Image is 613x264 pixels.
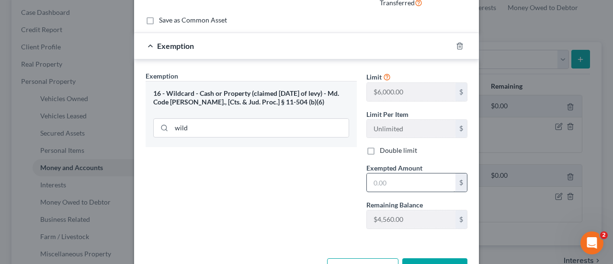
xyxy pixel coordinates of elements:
[580,231,603,254] iframe: Intercom live chat
[380,146,417,155] label: Double limit
[455,83,467,101] div: $
[366,164,422,172] span: Exempted Amount
[455,210,467,229] div: $
[146,72,178,80] span: Exemption
[455,120,467,138] div: $
[455,173,467,192] div: $
[171,119,349,137] input: Search exemption rules...
[367,210,455,229] input: --
[600,231,608,239] span: 2
[157,41,194,50] span: Exemption
[367,173,455,192] input: 0.00
[153,89,349,107] div: 16 - Wildcard - Cash or Property (claimed [DATE] of levy) - Md. Code [PERSON_NAME]., [Cts. & Jud....
[366,73,382,81] span: Limit
[366,109,409,119] label: Limit Per Item
[367,83,455,101] input: --
[159,15,227,25] label: Save as Common Asset
[367,120,455,138] input: --
[366,200,423,210] label: Remaining Balance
